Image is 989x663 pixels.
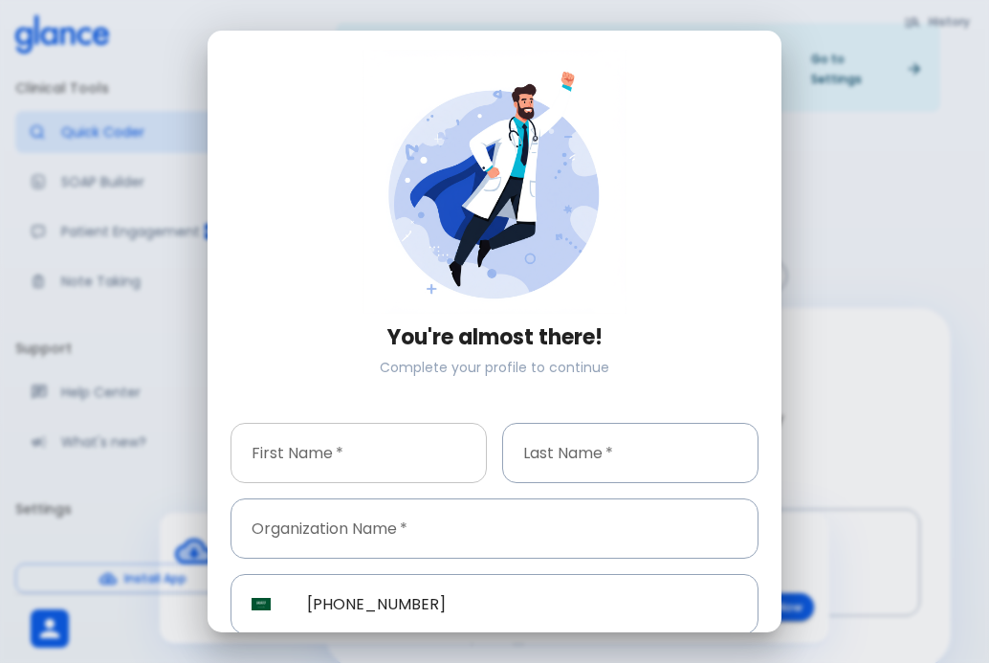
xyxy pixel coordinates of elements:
img: doctor [363,50,626,314]
img: unknown [252,598,271,611]
input: Enter your first name [231,423,487,483]
input: Phone Number [286,574,758,634]
input: Enter your organization name [231,498,758,559]
h3: You're almost there! [231,325,758,350]
p: Complete your profile to continue [231,358,758,377]
button: Select country [244,587,278,622]
input: Enter your last name [502,423,758,483]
